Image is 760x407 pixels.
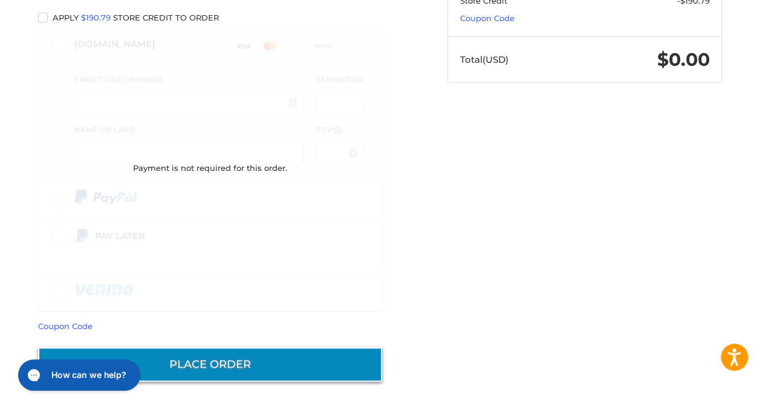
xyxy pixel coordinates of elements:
iframe: Gorgias live chat messenger [12,355,144,395]
button: Place Order [38,347,382,382]
p: Payment is not required for this order. [133,162,287,175]
span: $0.00 [657,48,710,71]
a: $190.79 [81,13,111,22]
span: Total (USD) [460,54,508,65]
a: Coupon Code [460,13,515,23]
a: Coupon Code [38,321,93,331]
label: Apply store credit to order [38,13,382,22]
